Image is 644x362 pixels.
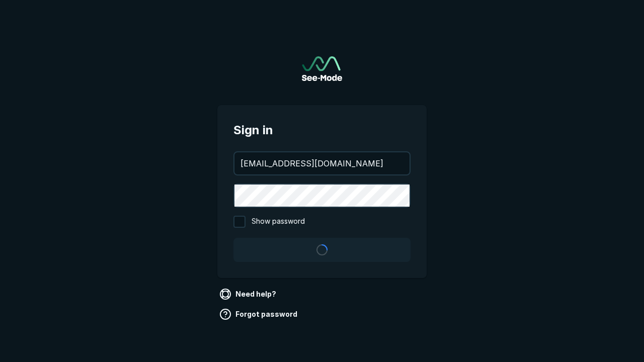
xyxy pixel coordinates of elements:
img: See-Mode Logo [302,56,342,81]
input: your@email.com [234,152,410,174]
a: Forgot password [217,306,301,322]
a: Go to sign in [302,56,342,81]
a: Need help? [217,286,280,302]
span: Show password [252,216,305,228]
span: Sign in [233,121,411,139]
